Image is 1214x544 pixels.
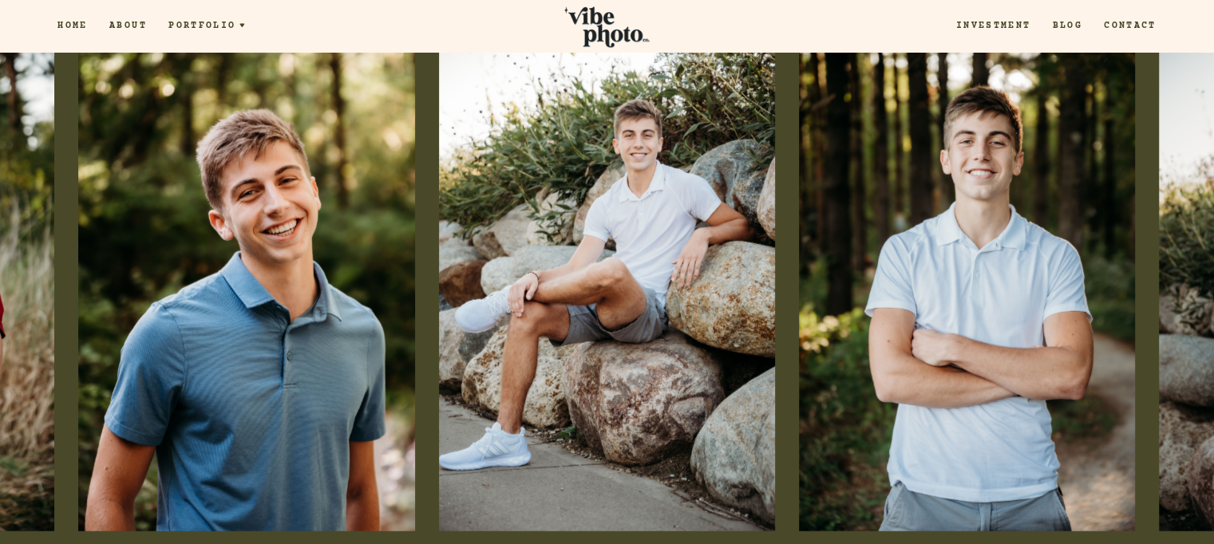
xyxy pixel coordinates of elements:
a: About [98,19,157,33]
a: Home [47,19,99,33]
a: Portfolio [158,19,258,33]
span: Portfolio [168,22,235,31]
a: Blog [1042,19,1093,33]
a: Contact [1093,19,1168,33]
a: Investment [945,19,1042,33]
img: Vibe Photo Co. [564,4,649,48]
